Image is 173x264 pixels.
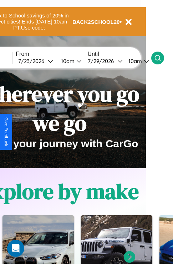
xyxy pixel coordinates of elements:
button: 7/23/2026 [16,57,55,65]
div: Give Feedback [4,117,9,146]
div: 7 / 23 / 2026 [18,58,48,64]
div: 7 / 29 / 2026 [88,58,117,64]
div: Open Intercom Messenger [7,240,24,257]
b: BACK2SCHOOL20 [72,19,120,25]
div: 10am [125,58,144,64]
label: Until [88,51,151,57]
button: 10am [55,57,84,65]
label: From [16,51,84,57]
div: 10am [57,58,76,64]
button: 10am [123,57,151,65]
